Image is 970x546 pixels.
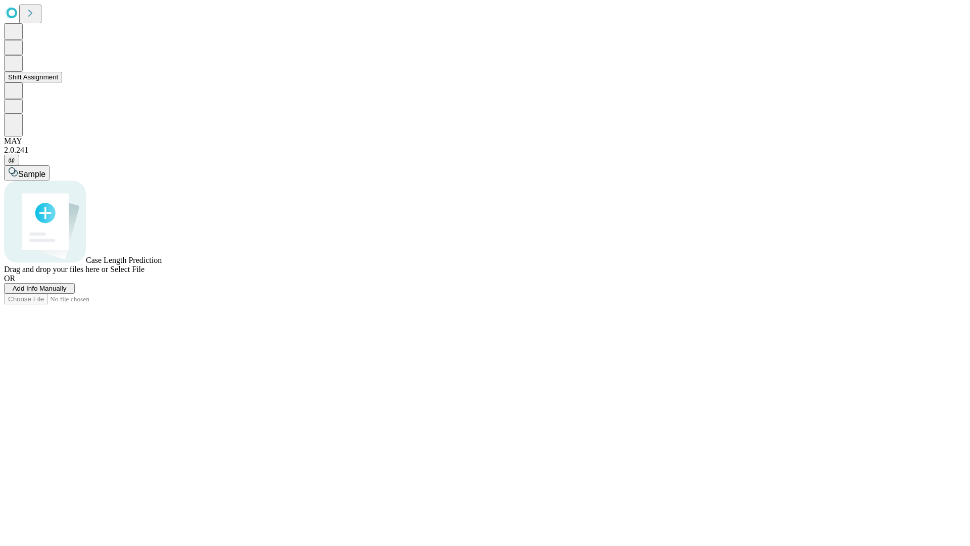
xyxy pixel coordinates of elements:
[18,170,45,178] span: Sample
[4,265,108,274] span: Drag and drop your files here or
[4,165,50,180] button: Sample
[4,155,19,165] button: @
[4,136,966,146] div: MAY
[86,256,162,264] span: Case Length Prediction
[4,274,15,283] span: OR
[4,146,966,155] div: 2.0.241
[4,72,62,82] button: Shift Assignment
[13,285,67,292] span: Add Info Manually
[8,156,15,164] span: @
[110,265,144,274] span: Select File
[4,283,75,294] button: Add Info Manually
